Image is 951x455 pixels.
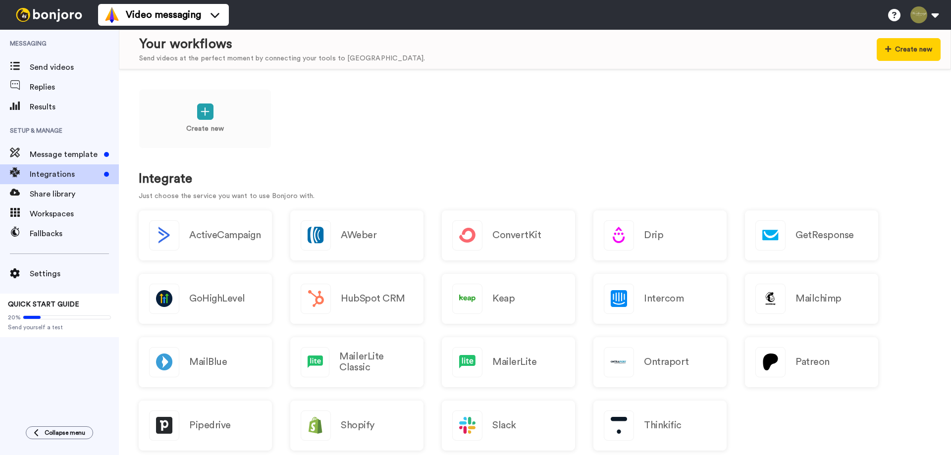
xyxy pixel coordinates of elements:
h2: GoHighLevel [189,293,245,304]
img: logo_gohighlevel.png [150,284,179,313]
img: bj-logo-header-white.svg [12,8,86,22]
img: logo_aweber.svg [301,221,330,250]
img: logo_mailerlite.svg [453,348,482,377]
span: Share library [30,188,119,200]
a: ConvertKit [442,210,575,260]
h2: MailerLite Classic [339,351,413,373]
button: Create new [877,38,941,61]
button: ActiveCampaign [139,210,272,260]
img: logo_mailerlite.svg [301,348,329,377]
span: Integrations [30,168,100,180]
img: logo_slack.svg [453,411,482,440]
h2: HubSpot CRM [341,293,405,304]
a: Pipedrive [139,401,272,451]
img: logo_convertkit.svg [453,221,482,250]
a: Ontraport [593,337,727,387]
h2: MailerLite [492,356,536,367]
img: logo_ontraport.svg [604,348,634,377]
img: logo_drip.svg [604,221,634,250]
img: logo_activecampaign.svg [150,221,179,250]
span: Workspaces [30,208,119,220]
img: logo_mailchimp.svg [756,284,785,313]
span: Settings [30,268,119,280]
img: logo_shopify.svg [301,411,330,440]
h2: ActiveCampaign [189,230,261,241]
a: GetResponse [745,210,878,260]
p: Just choose the service you want to use Bonjoro with. [139,191,931,202]
h2: Mailchimp [795,293,842,304]
p: Create new [186,124,224,134]
a: Shopify [290,401,423,451]
span: 20% [8,313,21,321]
a: Thinkific [593,401,727,451]
h2: Patreon [795,356,830,367]
img: logo_thinkific.svg [604,411,634,440]
span: Send videos [30,61,119,73]
h1: Integrate [139,172,931,186]
a: Slack [442,401,575,451]
span: Replies [30,81,119,93]
span: Collapse menu [45,429,85,437]
button: Collapse menu [26,426,93,439]
img: logo_getresponse.svg [756,221,785,250]
h2: Pipedrive [189,420,231,431]
h2: AWeber [341,230,376,241]
a: MailerLite [442,337,575,387]
span: Video messaging [126,8,201,22]
span: Fallbacks [30,228,119,240]
h2: Shopify [341,420,374,431]
a: HubSpot CRM [290,274,423,324]
h2: MailBlue [189,356,227,367]
a: Mailchimp [745,274,878,324]
span: Message template [30,149,100,160]
a: AWeber [290,210,423,260]
a: Patreon [745,337,878,387]
h2: Slack [492,420,516,431]
h2: Drip [644,230,663,241]
h2: Thinkific [644,420,682,431]
h2: Ontraport [644,356,689,367]
span: QUICK START GUIDE [8,301,79,308]
a: Intercom [593,274,727,324]
img: logo_patreon.svg [756,348,785,377]
h2: Keap [492,293,515,304]
a: MailBlue [139,337,272,387]
h2: Intercom [644,293,684,304]
img: logo_mailblue.png [150,348,179,377]
h2: ConvertKit [492,230,541,241]
span: Results [30,101,119,113]
img: logo_pipedrive.png [150,411,179,440]
img: vm-color.svg [104,7,120,23]
h2: GetResponse [795,230,854,241]
a: MailerLite Classic [290,337,423,387]
a: Create new [139,89,271,149]
a: Drip [593,210,727,260]
img: logo_intercom.svg [604,284,634,313]
div: Send videos at the perfect moment by connecting your tools to [GEOGRAPHIC_DATA]. [139,53,425,64]
img: logo_hubspot.svg [301,284,330,313]
div: Your workflows [139,35,425,53]
span: Send yourself a test [8,323,111,331]
a: Keap [442,274,575,324]
a: GoHighLevel [139,274,272,324]
img: logo_keap.svg [453,284,482,313]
